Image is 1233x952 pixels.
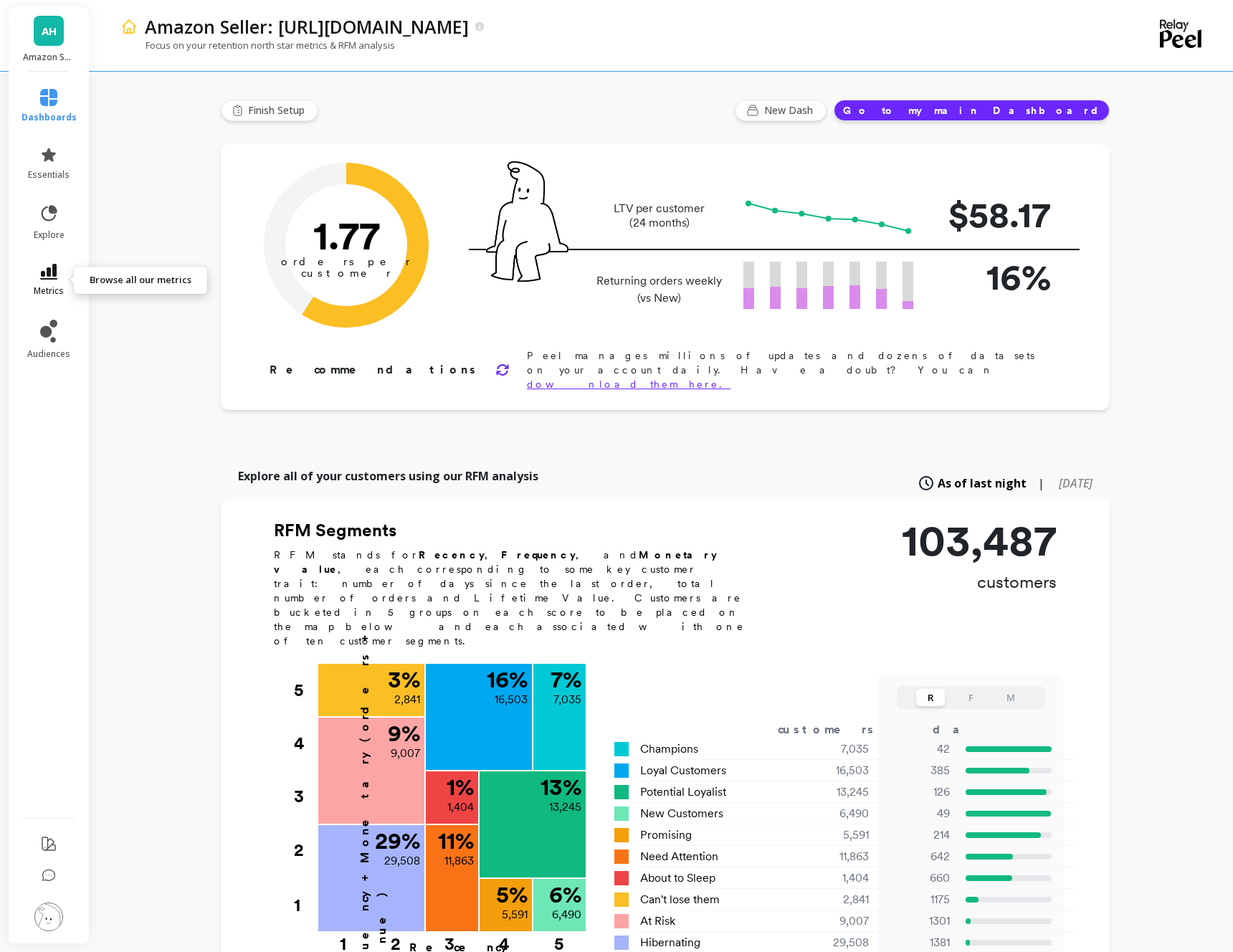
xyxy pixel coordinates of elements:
[221,100,318,121] button: Finish Setup
[301,267,392,280] tspan: customer
[887,784,950,801] p: 126
[27,348,70,360] span: audiences
[294,717,317,770] div: 4
[902,571,1057,594] p: customers
[996,689,1025,706] button: M
[34,903,63,931] img: profile picture
[238,467,538,485] p: Explore all of your customers using our RFM analysis
[640,784,726,801] span: Potential Loyalist
[486,161,568,282] img: pal seatted on line
[887,762,950,779] p: 385
[778,721,894,738] div: customers
[640,934,700,951] span: Hibernating
[549,799,581,816] p: 13,245
[419,549,485,561] b: Recency
[887,805,950,822] p: 49
[887,848,950,865] p: 642
[784,762,887,779] div: 16,503
[735,100,827,121] button: New Dash
[552,906,581,923] p: 6,490
[887,934,950,951] p: 1381
[28,169,70,181] span: essentials
[640,848,718,865] span: Need Attention
[916,689,945,706] button: R
[784,891,887,908] div: 2,841
[1038,475,1044,492] span: |
[438,829,474,852] p: 11 %
[764,103,817,118] span: New Dash
[887,827,950,844] p: 214
[887,913,950,930] p: 1301
[294,878,317,933] div: 1
[553,691,581,708] p: 7,035
[368,933,423,947] div: 2
[784,934,887,951] div: 29,508
[294,824,317,877] div: 2
[640,913,675,930] span: At Risk
[422,933,477,947] div: 3
[784,848,887,865] div: 11,863
[784,741,887,758] div: 7,035
[477,933,532,947] div: 4
[933,721,991,738] div: days
[502,906,528,923] p: 5,591
[487,668,528,691] p: 16 %
[394,691,420,708] p: 2,841
[496,883,528,906] p: 5 %
[887,741,950,758] p: 42
[592,272,726,307] p: Returning orders weekly (vs New)
[447,799,474,816] p: 1,404
[294,664,317,717] div: 5
[248,103,309,118] span: Finish Setup
[313,211,380,259] text: 1.77
[640,805,723,822] span: New Customers
[145,14,469,39] p: Amazon Seller: https://sellingpartnerapi-na.amazon.com
[936,188,1051,242] p: $58.17
[938,475,1027,492] span: As of last night
[936,250,1051,304] p: 16%
[784,827,887,844] div: 5,591
[527,379,730,390] a: download them here.
[274,519,761,542] h2: RFM Segments
[592,201,726,230] p: LTV per customer (24 months)
[120,18,138,35] img: header icon
[902,519,1057,562] p: 103,487
[313,933,373,947] div: 1
[34,285,64,297] span: metrics
[640,741,698,758] span: Champions
[391,745,420,762] p: 9,007
[34,229,65,241] span: explore
[23,52,75,63] p: Amazon Seller: https://sellingpartnerapi-na.amazon.com
[270,361,478,379] p: Recommendations
[640,827,692,844] span: Promising
[120,39,395,52] p: Focus on your retention north star metrics & RFM analysis
[784,784,887,801] div: 13,245
[42,23,57,39] span: AH
[388,668,420,691] p: 3 %
[640,870,715,887] span: About to Sleep
[640,762,726,779] span: Loyal Customers
[532,933,586,947] div: 5
[22,112,77,123] span: dashboards
[541,776,581,799] p: 13 %
[551,668,581,691] p: 7 %
[549,883,581,906] p: 6 %
[388,722,420,745] p: 9 %
[375,829,420,852] p: 29 %
[527,348,1064,391] p: Peel manages millions of updates and dozens of datasets on your account daily. Have a doubt? You can
[784,913,887,930] div: 9,007
[281,255,411,268] tspan: orders per
[274,548,761,648] p: RFM stands for , , and , each corresponding to some key customer trait: number of days since the ...
[784,870,887,887] div: 1,404
[294,770,317,823] div: 3
[887,891,950,908] p: 1175
[447,776,474,799] p: 1 %
[444,852,474,870] p: 11,863
[640,891,720,908] span: Can't lose them
[887,870,950,887] p: 660
[501,549,576,561] b: Frequency
[495,691,528,708] p: 16,503
[834,100,1110,121] button: Go to my main Dashboard
[784,805,887,822] div: 6,490
[956,689,985,706] button: F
